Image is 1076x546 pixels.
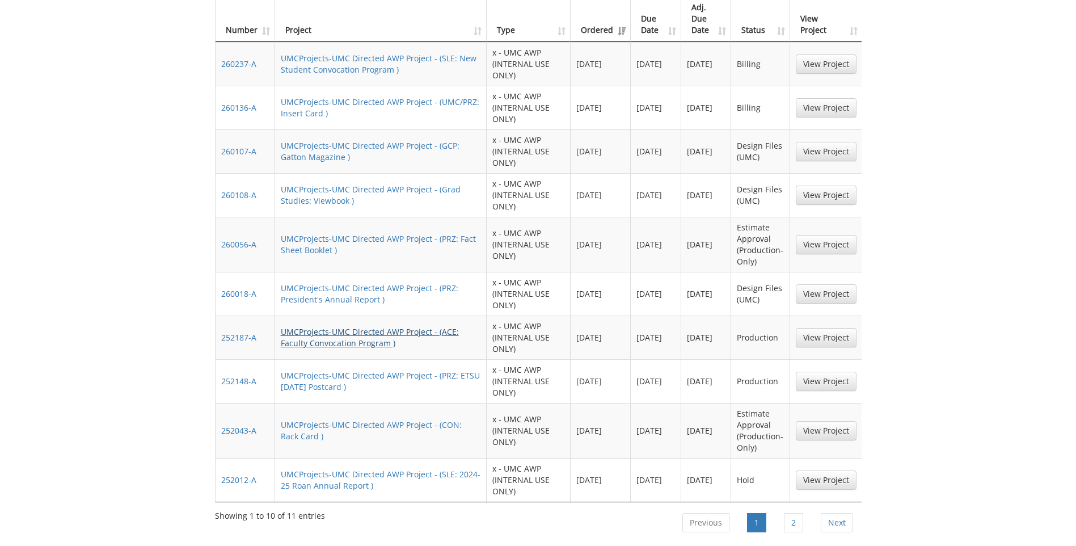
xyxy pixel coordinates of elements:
[487,458,571,502] td: x - UMC AWP (INTERNAL USE ONLY)
[631,42,681,86] td: [DATE]
[221,425,256,436] a: 252043-A
[731,403,790,458] td: Estimate Approval (Production-Only)
[571,86,631,129] td: [DATE]
[631,129,681,173] td: [DATE]
[221,288,256,299] a: 260018-A
[571,403,631,458] td: [DATE]
[487,86,571,129] td: x - UMC AWP (INTERNAL USE ONLY)
[631,86,681,129] td: [DATE]
[796,98,856,117] a: View Project
[681,42,732,86] td: [DATE]
[281,140,459,162] a: UMCProjects-UMC Directed AWP Project - (GCP: Gatton Magazine )
[731,272,790,316] td: Design Files (UMC)
[796,186,856,205] a: View Project
[221,102,256,113] a: 260136-A
[281,96,479,119] a: UMCProjects-UMC Directed AWP Project - (UMC/PRZ: Insert Card )
[281,469,480,491] a: UMCProjects-UMC Directed AWP Project - (SLE: 2024-25 Roan Annual Report )
[796,54,856,74] a: View Project
[487,316,571,359] td: x - UMC AWP (INTERNAL USE ONLY)
[796,328,856,347] a: View Project
[571,42,631,86] td: [DATE]
[221,146,256,157] a: 260107-A
[215,506,325,522] div: Showing 1 to 10 of 11 entries
[681,272,732,316] td: [DATE]
[221,190,256,200] a: 260108-A
[571,458,631,502] td: [DATE]
[631,217,681,272] td: [DATE]
[281,233,476,255] a: UMCProjects-UMC Directed AWP Project - (PRZ: Fact Sheet Booklet )
[221,332,256,343] a: 252187-A
[631,173,681,217] td: [DATE]
[731,458,790,502] td: Hold
[281,326,459,348] a: UMCProjects-UMC Directed AWP Project - (ACE: Faculty Convocation Program )
[281,283,458,305] a: UMCProjects-UMC Directed AWP Project - (PRZ: President's Annual Report )
[221,474,256,485] a: 252012-A
[681,217,732,272] td: [DATE]
[796,471,856,490] a: View Project
[631,359,681,403] td: [DATE]
[796,142,856,161] a: View Project
[487,129,571,173] td: x - UMC AWP (INTERNAL USE ONLY)
[796,421,856,440] a: View Project
[221,58,256,69] a: 260237-A
[796,372,856,391] a: View Project
[487,359,571,403] td: x - UMC AWP (INTERNAL USE ONLY)
[681,86,732,129] td: [DATE]
[681,316,732,359] td: [DATE]
[731,359,790,403] td: Production
[281,184,461,206] a: UMCProjects-UMC Directed AWP Project - (Grad Studies: Viewbook )
[487,42,571,86] td: x - UMC AWP (INTERNAL USE ONLY)
[221,376,256,387] a: 252148-A
[571,129,631,173] td: [DATE]
[487,272,571,316] td: x - UMC AWP (INTERNAL USE ONLY)
[631,272,681,316] td: [DATE]
[221,239,256,250] a: 260056-A
[631,403,681,458] td: [DATE]
[821,513,853,532] a: Next
[796,284,856,304] a: View Project
[487,217,571,272] td: x - UMC AWP (INTERNAL USE ONLY)
[681,403,732,458] td: [DATE]
[281,370,480,392] a: UMCProjects-UMC Directed AWP Project - (PRZ: ETSU [DATE] Postcard )
[487,173,571,217] td: x - UMC AWP (INTERNAL USE ONLY)
[731,316,790,359] td: Production
[731,129,790,173] td: Design Files (UMC)
[681,129,732,173] td: [DATE]
[681,458,732,502] td: [DATE]
[681,173,732,217] td: [DATE]
[731,173,790,217] td: Design Files (UMC)
[571,173,631,217] td: [DATE]
[571,316,631,359] td: [DATE]
[281,53,476,75] a: UMCProjects-UMC Directed AWP Project - (SLE: New Student Convocation Program )
[682,513,729,532] a: Previous
[747,513,766,532] a: 1
[571,272,631,316] td: [DATE]
[731,217,790,272] td: Estimate Approval (Production-Only)
[796,235,856,254] a: View Project
[281,419,462,442] a: UMCProjects-UMC Directed AWP Project - (CON: Rack Card )
[571,217,631,272] td: [DATE]
[631,316,681,359] td: [DATE]
[681,359,732,403] td: [DATE]
[487,403,571,458] td: x - UMC AWP (INTERNAL USE ONLY)
[631,458,681,502] td: [DATE]
[784,513,803,532] a: 2
[571,359,631,403] td: [DATE]
[731,86,790,129] td: Billing
[731,42,790,86] td: Billing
